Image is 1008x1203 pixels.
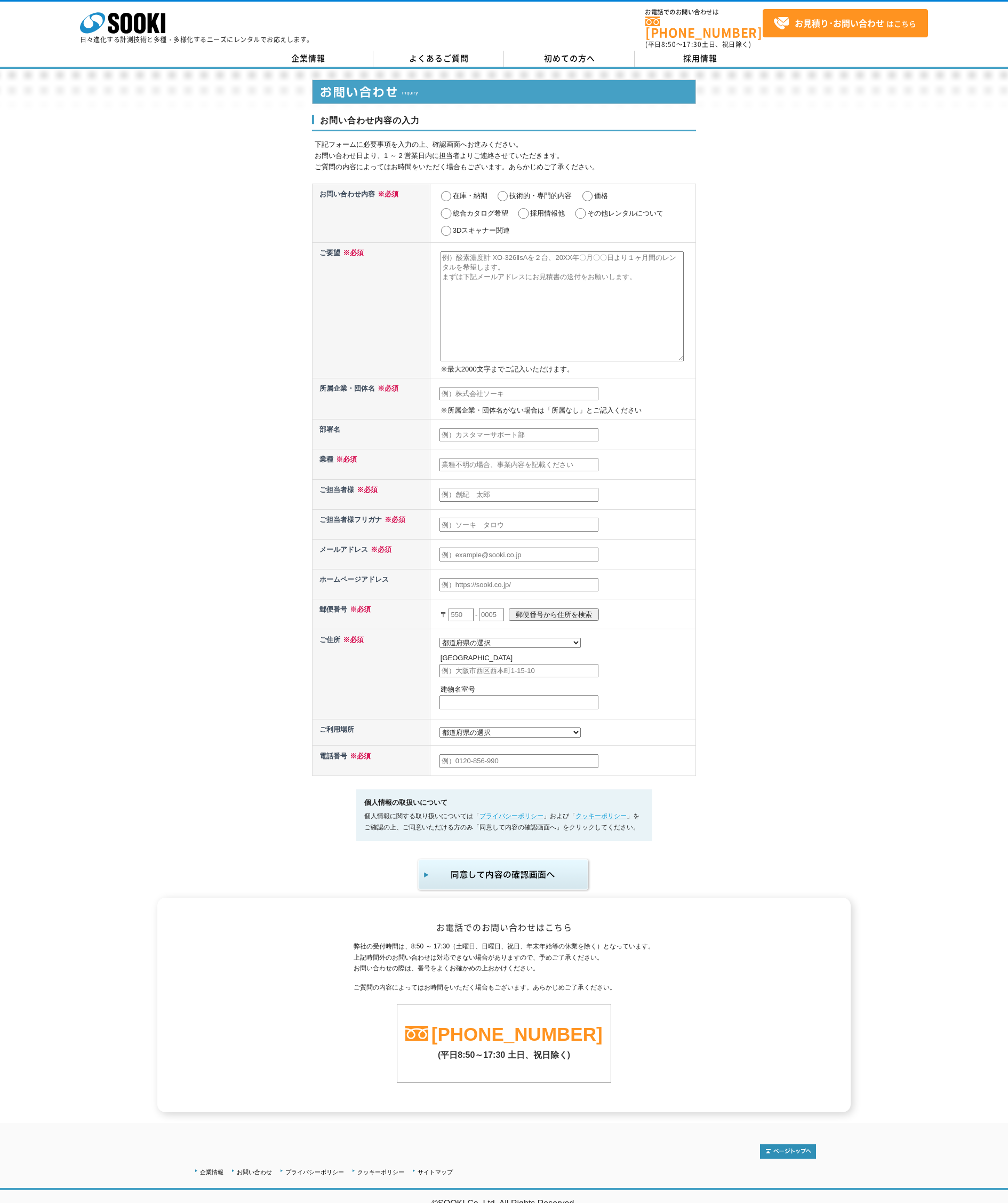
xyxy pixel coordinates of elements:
[661,39,676,49] span: 8:50
[313,420,430,449] th: 部署名
[382,516,405,524] span: ※必須
[449,608,474,622] input: 550
[243,51,373,67] a: 企業情報
[431,1024,603,1044] a: [PHONE_NUMBER]
[313,746,430,775] th: 電話番号
[354,982,654,993] p: ご質問の内容によってはお時間をいただく場合もございます。あらかじめご了承ください。
[368,545,391,553] span: ※必須
[315,139,696,172] p: 下記フォームに必要事項を入力の上、確認画面へお進みください。 お問い合わせ日より、1 ～ 2 営業日内に担当者よりご連絡させていただきます。 ご質問の内容によってはお時間をいただく場合もございま...
[313,719,430,746] th: ご利用場所
[340,249,364,257] span: ※必須
[760,1144,816,1159] img: トップページへ
[313,449,430,479] th: 業種
[683,39,702,49] span: 17:30
[635,51,765,67] a: 採用情報
[439,387,598,401] input: 例）株式会社ソーキ
[453,192,487,200] label: 在庫・納期
[364,811,644,833] p: 個人情報に関する取り扱いについては「 」および「 」をご確認の上、ご同意いただける方のみ「同意して内容の確認画面へ」をクリックしてください。
[439,548,598,561] input: 例）example@sooki.co.jp
[439,727,581,738] select: /* 20250204 MOD ↑ */ /* 20241122 MOD ↑ */
[285,1169,344,1175] a: プライバシーポリシー
[347,605,371,613] span: ※必須
[439,428,598,442] input: 例）カスタマーサポート部
[313,509,430,539] th: ご担当者様フリガナ
[441,653,693,664] p: [GEOGRAPHIC_DATA]
[375,190,398,198] span: ※必須
[509,192,572,200] label: 技術的・専門的内容
[441,405,693,416] p: ※所属企業・団体名がない場合は「所属なし」とご記入ください
[441,364,693,375] p: ※最大2000文字までご記入いただけます。
[237,1169,272,1175] a: お問い合わせ
[354,486,378,494] span: ※必須
[453,209,508,217] label: 総合カタログ希望
[313,242,430,378] th: ご要望
[439,488,598,502] input: 例）創紀 太郎
[439,458,598,472] input: 業種不明の場合、事業内容を記載ください
[397,1044,611,1061] p: (平日8:50～17:30 土日、祝日除く)
[645,9,763,15] span: お電話でのお問い合わせは
[417,857,591,892] img: 同意して内容の確認画面へ
[645,17,763,38] a: [PHONE_NUMBER]
[587,209,663,217] label: その他レンタルについて
[479,812,543,820] a: プライバシーポリシー
[479,608,504,622] input: 0005
[439,754,598,768] input: 例）0120-856-990
[441,684,693,695] p: 建物名室号
[594,192,608,200] label: 価格
[313,378,430,420] th: 所属企業・団体名
[439,518,598,532] input: 例）ソーキ タロウ
[453,226,510,234] label: 3Dスキャナー関連
[313,184,430,242] th: お問い合わせ内容
[441,603,693,627] p: 〒 -
[504,51,635,67] a: 初めての方へ
[364,797,644,809] h5: 個人情報の取扱いについて
[645,39,751,49] span: (平日 ～ 土日、祝日除く)
[192,922,816,933] h2: お電話でのお問い合わせはこちら
[763,9,928,37] a: お見積り･お問い合わせはこちら
[313,539,430,569] th: メールアドレス
[575,812,627,820] a: クッキーポリシー
[200,1169,223,1175] a: 企業情報
[312,115,696,132] h3: お問い合わせ内容の入力
[80,36,314,43] p: 日々進化する計測技術と多種・多様化するニーズにレンタルでお応えします。
[347,752,371,760] span: ※必須
[312,80,696,104] img: お問い合わせ
[333,455,357,463] span: ※必須
[773,15,916,31] span: はこちら
[313,629,430,719] th: ご住所
[439,578,598,592] input: 例）https://sooki.co.jp/
[439,664,598,678] input: 例）大阪市西区西本町1-15-10
[373,51,504,67] a: よくあるご質問
[340,636,364,644] span: ※必須
[313,569,430,599] th: ホームページアドレス
[418,1169,453,1175] a: サイトマップ
[544,52,595,64] span: 初めての方へ
[357,1169,404,1175] a: クッキーポリシー
[313,599,430,629] th: 郵便番号
[795,17,884,29] strong: お見積り･お問い合わせ
[354,941,654,974] p: 弊社の受付時間は、8:50 ～ 17:30（土曜日、日曜日、祝日、年末年始等の休業を除く）となっています。 上記時間外のお問い合わせは対応できない場合がありますので、予めご了承ください。 お問い...
[375,384,398,392] span: ※必須
[530,209,565,217] label: 採用情報他
[313,479,430,509] th: ご担当者様
[509,608,599,621] input: 郵便番号から住所を検索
